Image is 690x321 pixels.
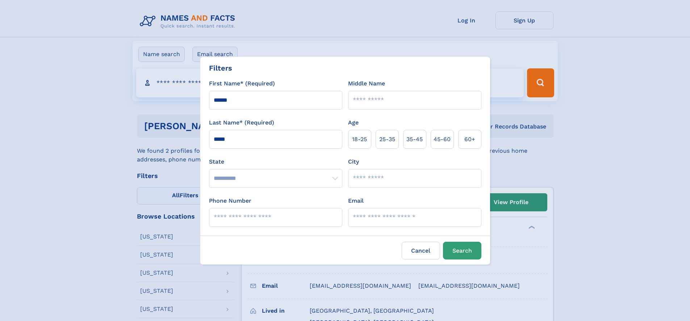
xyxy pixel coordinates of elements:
[348,79,385,88] label: Middle Name
[209,79,275,88] label: First Name* (Required)
[209,118,274,127] label: Last Name* (Required)
[406,135,423,144] span: 35‑45
[379,135,395,144] span: 25‑35
[348,118,359,127] label: Age
[464,135,475,144] span: 60+
[402,242,440,259] label: Cancel
[209,197,251,205] label: Phone Number
[352,135,367,144] span: 18‑25
[209,157,342,166] label: State
[209,63,232,73] div: Filters
[434,135,451,144] span: 45‑60
[443,242,481,259] button: Search
[348,157,359,166] label: City
[348,197,364,205] label: Email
